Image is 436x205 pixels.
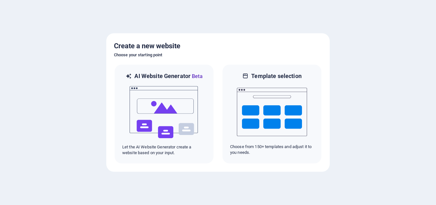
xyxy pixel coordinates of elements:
[191,73,203,79] span: Beta
[129,80,199,144] img: ai
[122,144,206,156] p: Let the AI Website Generator create a website based on your input.
[114,64,214,164] div: AI Website GeneratorBetaaiLet the AI Website Generator create a website based on your input.
[222,64,322,164] div: Template selectionChoose from 150+ templates and adjust it to you needs.
[114,41,322,51] h5: Create a new website
[230,144,314,155] p: Choose from 150+ templates and adjust it to you needs.
[114,51,322,59] h6: Choose your starting point
[251,72,301,80] h6: Template selection
[134,72,202,80] h6: AI Website Generator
